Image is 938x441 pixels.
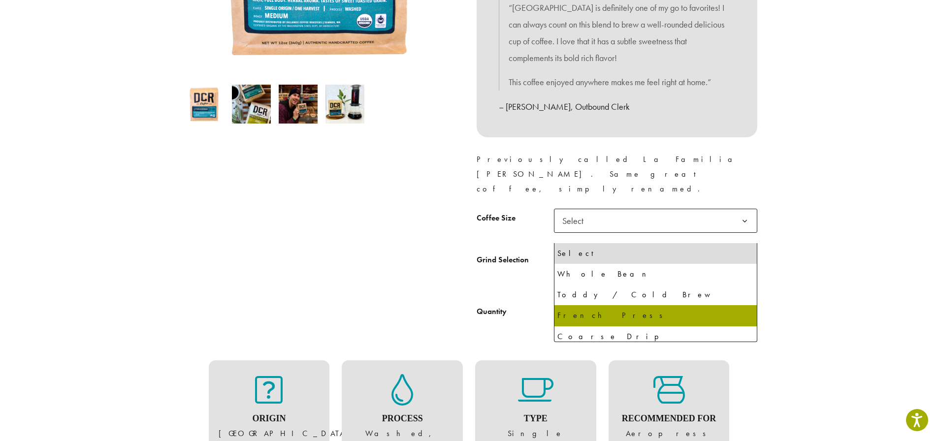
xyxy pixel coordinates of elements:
[618,374,720,440] figure: Aeropress
[509,74,725,91] p: This coffee enjoyed anywhere makes me feel right at home.”
[618,413,720,424] h4: Recommended For
[558,211,593,230] span: Select
[352,413,453,424] h4: Process
[219,413,320,424] h4: Origin
[325,85,364,124] img: Peru - Image 4
[185,85,224,124] img: La Familia Guzman by Dillanos Coffee Roasters
[557,308,754,323] div: French Press
[485,413,586,424] h4: Type
[477,253,554,267] label: Grind Selection
[554,209,757,233] span: Select
[232,85,271,124] img: Peru - Image 2
[554,243,757,264] li: Select
[499,98,735,115] p: – [PERSON_NAME], Outbound Clerk
[477,152,757,196] p: Previously called La Familia [PERSON_NAME]. Same great coffee, simply renamed.
[279,85,318,124] img: Peru - Image 3
[477,211,554,225] label: Coffee Size
[477,306,507,317] div: Quantity
[557,287,754,302] div: Toddy / Cold Brew
[557,329,754,344] div: Coarse Drip
[557,267,754,282] div: Whole Bean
